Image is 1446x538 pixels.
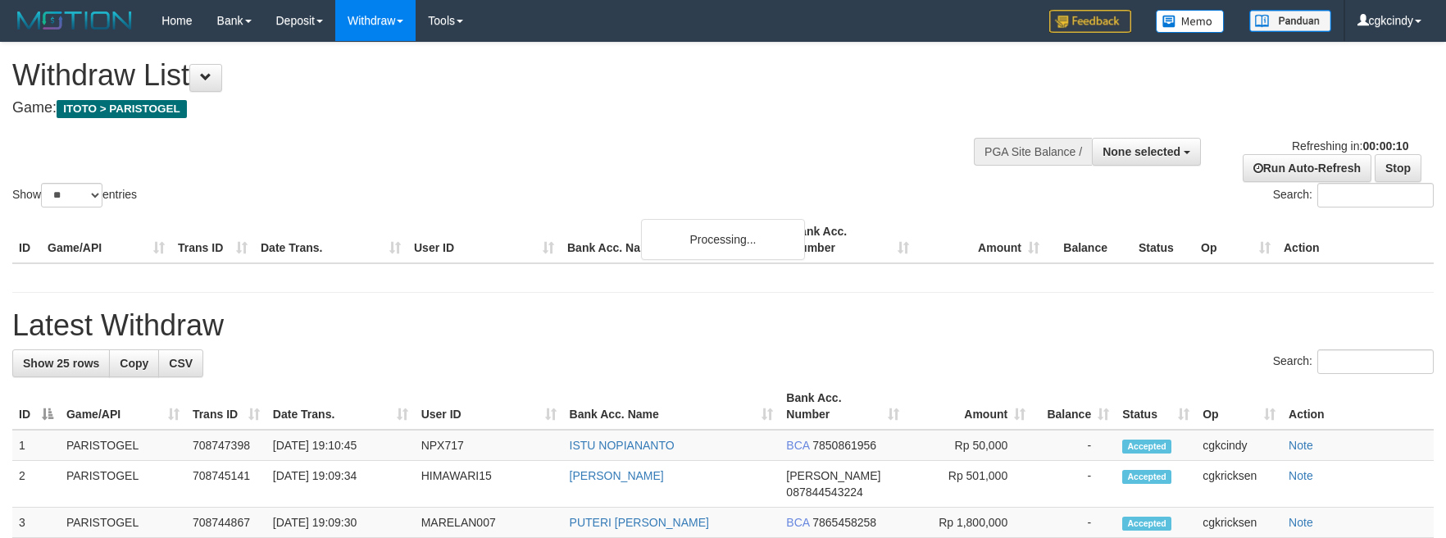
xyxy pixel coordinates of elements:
[12,349,110,377] a: Show 25 rows
[266,430,415,461] td: [DATE] 19:10:45
[1122,440,1171,454] span: Accepted
[254,217,407,263] th: Date Trans.
[23,357,99,370] span: Show 25 rows
[12,59,948,92] h1: Withdraw List
[186,430,266,461] td: 708747398
[41,217,171,263] th: Game/API
[1122,470,1171,484] span: Accepted
[570,516,709,529] a: PUTERI [PERSON_NAME]
[974,138,1092,166] div: PGA Site Balance /
[415,383,563,430] th: User ID: activate to sort column ascending
[1122,517,1171,531] span: Accepted
[1032,508,1116,538] td: -
[186,508,266,538] td: 708744867
[415,508,563,538] td: MARELAN007
[1103,145,1180,158] span: None selected
[906,508,1032,538] td: Rp 1,800,000
[1049,10,1131,33] img: Feedback.jpg
[1289,516,1313,529] a: Note
[186,461,266,508] td: 708745141
[12,383,60,430] th: ID: activate to sort column descending
[1317,349,1434,374] input: Search:
[1132,217,1194,263] th: Status
[120,357,148,370] span: Copy
[916,217,1046,263] th: Amount
[563,383,780,430] th: Bank Acc. Name: activate to sort column ascending
[12,100,948,116] h4: Game:
[1046,217,1132,263] th: Balance
[786,516,809,529] span: BCA
[1282,383,1434,430] th: Action
[41,183,102,207] select: Showentries
[1317,183,1434,207] input: Search:
[1194,217,1277,263] th: Op
[786,486,862,499] span: Copy 087844543224 to clipboard
[641,219,805,260] div: Processing...
[109,349,159,377] a: Copy
[1289,439,1313,452] a: Note
[60,383,186,430] th: Game/API: activate to sort column ascending
[786,469,880,482] span: [PERSON_NAME]
[12,217,41,263] th: ID
[906,461,1032,508] td: Rp 501,000
[266,508,415,538] td: [DATE] 19:09:30
[1196,461,1282,508] td: cgkricksen
[1362,139,1408,153] strong: 00:00:10
[1092,138,1201,166] button: None selected
[12,508,60,538] td: 3
[1292,139,1408,153] span: Refreshing in:
[12,430,60,461] td: 1
[12,461,60,508] td: 2
[1243,154,1371,182] a: Run Auto-Refresh
[1032,430,1116,461] td: -
[786,439,809,452] span: BCA
[1375,154,1421,182] a: Stop
[1032,383,1116,430] th: Balance: activate to sort column ascending
[906,430,1032,461] td: Rp 50,000
[570,469,664,482] a: [PERSON_NAME]
[266,383,415,430] th: Date Trans.: activate to sort column ascending
[1196,430,1282,461] td: cgkcindy
[266,461,415,508] td: [DATE] 19:09:34
[1289,469,1313,482] a: Note
[158,349,203,377] a: CSV
[60,508,186,538] td: PARISTOGEL
[186,383,266,430] th: Trans ID: activate to sort column ascending
[1196,508,1282,538] td: cgkricksen
[12,183,137,207] label: Show entries
[1032,461,1116,508] td: -
[812,516,876,529] span: Copy 7865458258 to clipboard
[570,439,675,452] a: ISTU NOPIANANTO
[780,383,906,430] th: Bank Acc. Number: activate to sort column ascending
[415,461,563,508] td: HIMAWARI15
[415,430,563,461] td: NPX717
[785,217,916,263] th: Bank Acc. Number
[561,217,785,263] th: Bank Acc. Name
[57,100,187,118] span: ITOTO > PARISTOGEL
[12,309,1434,342] h1: Latest Withdraw
[1273,349,1434,374] label: Search:
[1249,10,1331,32] img: panduan.png
[171,217,254,263] th: Trans ID
[407,217,561,263] th: User ID
[906,383,1032,430] th: Amount: activate to sort column ascending
[1116,383,1196,430] th: Status: activate to sort column ascending
[1273,183,1434,207] label: Search:
[12,8,137,33] img: MOTION_logo.png
[1196,383,1282,430] th: Op: activate to sort column ascending
[812,439,876,452] span: Copy 7850861956 to clipboard
[169,357,193,370] span: CSV
[60,461,186,508] td: PARISTOGEL
[1156,10,1225,33] img: Button%20Memo.svg
[60,430,186,461] td: PARISTOGEL
[1277,217,1434,263] th: Action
